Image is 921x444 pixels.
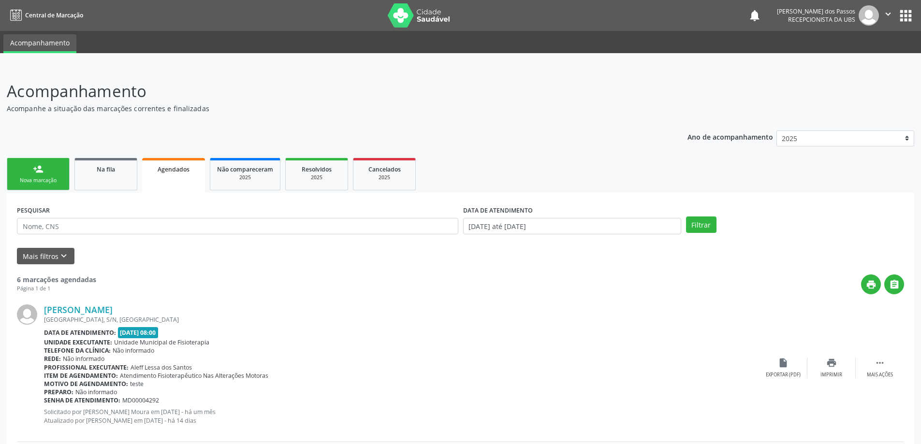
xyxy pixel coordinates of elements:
[44,380,128,388] b: Motivo de agendamento:
[7,7,83,23] a: Central de Marcação
[368,165,401,173] span: Cancelados
[875,358,885,368] i: 
[826,358,837,368] i: print
[17,304,37,325] img: img
[867,372,893,378] div: Mais ações
[897,7,914,24] button: apps
[114,338,209,346] span: Unidade Municipal de Fisioterapia
[17,248,74,265] button: Mais filtroskeyboard_arrow_down
[884,274,904,294] button: 
[861,274,881,294] button: print
[3,34,76,53] a: Acompanhamento
[748,9,761,22] button: notifications
[766,372,801,378] div: Exportar (PDF)
[44,363,129,372] b: Profissional executante:
[130,380,144,388] span: teste
[217,174,273,181] div: 2025
[44,355,61,363] b: Rede:
[44,338,112,346] b: Unidade executante:
[44,315,759,324] div: [GEOGRAPHIC_DATA], S/N, [GEOGRAPHIC_DATA]
[44,408,759,424] p: Solicitado por [PERSON_NAME] Moura em [DATE] - há um mês Atualizado por [PERSON_NAME] em [DATE] -...
[44,346,111,355] b: Telefone da clínica:
[292,174,341,181] div: 2025
[33,164,44,174] div: person_add
[883,9,893,19] i: 
[58,251,69,261] i: keyboard_arrow_down
[122,396,159,404] span: MD00004292
[302,165,332,173] span: Resolvidos
[820,372,842,378] div: Imprimir
[889,279,900,290] i: 
[118,327,159,338] span: [DATE] 08:00
[360,174,409,181] div: 2025
[44,388,73,396] b: Preparo:
[131,363,192,372] span: Aleff Lessa dos Santos
[97,165,115,173] span: Na fila
[158,165,190,173] span: Agendados
[463,203,533,218] label: DATA DE ATENDIMENTO
[687,130,773,143] p: Ano de acompanhamento
[75,388,117,396] span: Não informado
[25,11,83,19] span: Central de Marcação
[14,177,62,184] div: Nova marcação
[44,372,118,380] b: Item de agendamento:
[44,329,116,337] b: Data de atendimento:
[17,218,458,234] input: Nome, CNS
[217,165,273,173] span: Não compareceram
[17,285,96,293] div: Página 1 de 1
[44,304,113,315] a: [PERSON_NAME]
[44,396,120,404] b: Senha de atendimento:
[17,203,50,218] label: PESQUISAR
[778,358,789,368] i: insert_drive_file
[7,79,642,103] p: Acompanhamento
[788,15,855,24] span: Recepcionista da UBS
[63,355,104,363] span: Não informado
[17,275,96,284] strong: 6 marcações agendadas
[866,279,877,290] i: print
[879,5,897,26] button: 
[113,346,154,355] span: Não informado
[777,7,855,15] div: [PERSON_NAME] dos Passos
[120,372,268,380] span: Atendimento Fisioterapêutico Nas Alterações Motoras
[7,103,642,114] p: Acompanhe a situação das marcações correntes e finalizadas
[463,218,681,234] input: Selecione um intervalo
[859,5,879,26] img: img
[686,216,716,233] button: Filtrar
